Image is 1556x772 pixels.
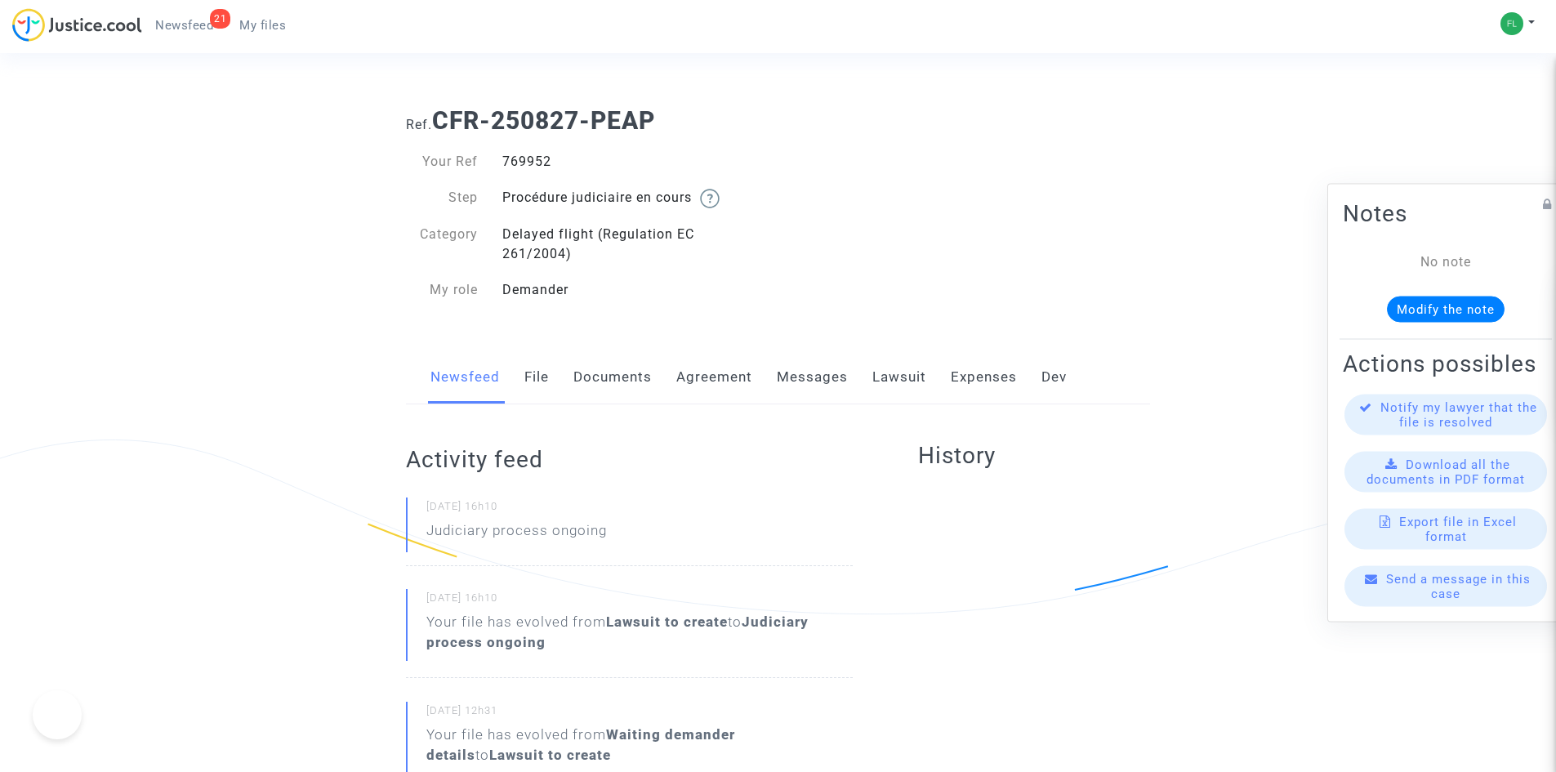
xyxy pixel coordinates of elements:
div: Your file has evolved from to [426,612,853,653]
div: Delayed flight (Regulation EC 261/2004) [490,225,778,264]
a: Expenses [951,350,1017,404]
b: Lawsuit to create [606,614,728,630]
div: My role [394,280,490,300]
h2: Activity feed [406,445,853,474]
b: CFR-250827-PEAP [432,106,655,135]
a: Agreement [676,350,752,404]
span: My files [239,18,286,33]
a: Dev [1041,350,1067,404]
img: help.svg [700,189,720,208]
div: 769952 [490,152,778,172]
h2: Notes [1343,199,1549,227]
span: Ref. [406,117,432,132]
img: 27626d57a3ba4a5b969f53e3f2c8e71c [1500,12,1523,35]
p: Judiciary process ongoing [426,520,607,549]
div: Your Ref [394,152,490,172]
a: Newsfeed [430,350,500,404]
span: Download all the documents in PDF format [1367,457,1525,486]
span: Notify my lawyer that the file is resolved [1380,399,1537,429]
span: Send a message in this case [1386,571,1531,600]
div: No note [1367,252,1524,271]
a: My files [226,13,299,38]
a: File [524,350,549,404]
small: [DATE] 16h10 [426,499,853,520]
div: 21 [210,9,230,29]
b: Waiting demander details [426,726,735,763]
div: Procédure judiciaire en cours [490,188,778,208]
a: Lawsuit [872,350,926,404]
div: Step [394,188,490,208]
span: Export file in Excel format [1399,514,1517,543]
small: [DATE] 12h31 [426,703,853,725]
small: [DATE] 16h10 [426,591,853,612]
span: Newsfeed [155,18,213,33]
a: Documents [573,350,652,404]
div: Your file has evolved from to [426,725,853,765]
h2: Actions possibles [1343,349,1549,377]
h2: History [918,441,1150,470]
div: Demander [490,280,778,300]
b: Lawsuit to create [489,747,611,763]
a: Messages [777,350,848,404]
button: Modify the note [1387,296,1505,322]
div: Category [394,225,490,264]
a: 21Newsfeed [142,13,226,38]
img: jc-logo.svg [12,8,142,42]
iframe: Help Scout Beacon - Open [33,690,82,739]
